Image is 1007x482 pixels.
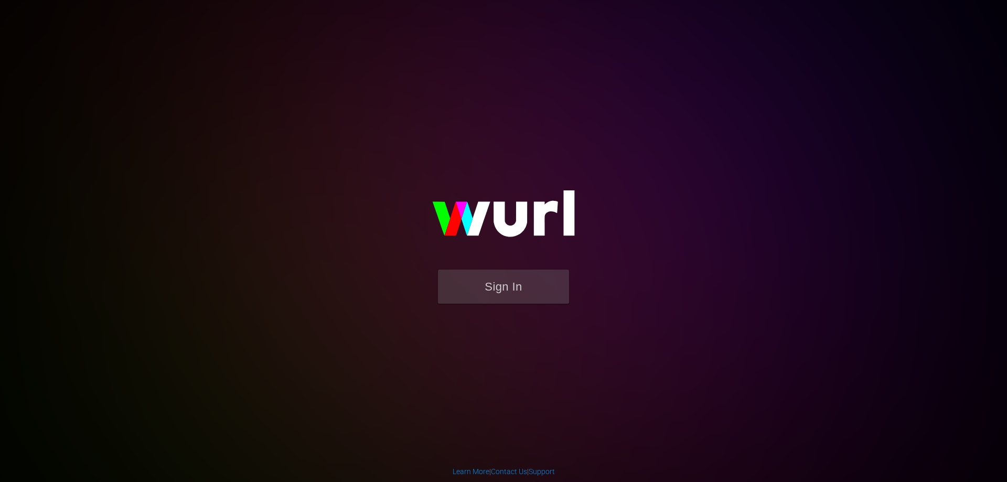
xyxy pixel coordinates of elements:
button: Sign In [438,270,569,304]
a: Support [529,467,555,476]
a: Learn More [453,467,489,476]
div: | | [453,466,555,477]
a: Contact Us [491,467,527,476]
img: wurl-logo-on-black-223613ac3d8ba8fe6dc639794a292ebdb59501304c7dfd60c99c58986ef67473.svg [399,168,608,270]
